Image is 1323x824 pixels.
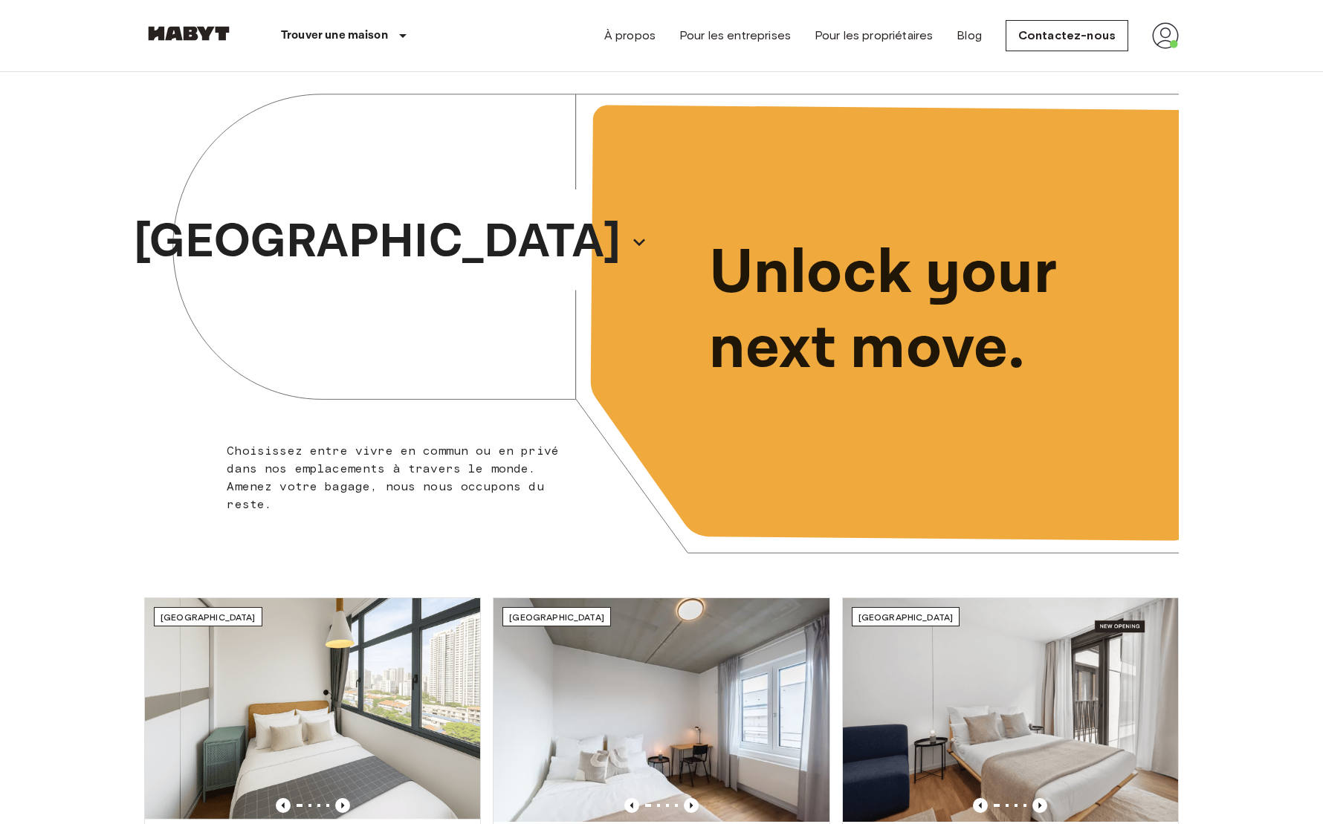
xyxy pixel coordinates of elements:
[276,798,291,813] button: Previous image
[973,798,988,813] button: Previous image
[494,598,829,822] img: Marketing picture of unit DE-04-037-026-03Q
[509,611,604,623] span: [GEOGRAPHIC_DATA]
[145,598,480,822] img: Marketing picture of unit SG-01-116-001-02
[144,26,233,41] img: Habyt
[1006,20,1128,51] a: Contactez-nous
[604,27,656,45] a: À propos
[858,611,954,623] span: [GEOGRAPHIC_DATA]
[624,798,639,813] button: Previous image
[709,236,1155,386] p: Unlock your next move.
[1152,22,1179,49] img: avatar
[227,442,568,513] p: Choisissez entre vivre en commun ou en privé dans nos emplacements à travers le monde. Amenez vot...
[684,798,699,813] button: Previous image
[815,27,933,45] a: Pour les propriétaires
[335,798,350,813] button: Previous image
[679,27,791,45] a: Pour les entreprises
[161,611,256,623] span: [GEOGRAPHIC_DATA]
[134,207,621,278] p: [GEOGRAPHIC_DATA]
[281,27,388,45] p: Trouver une maison
[1032,798,1047,813] button: Previous image
[128,202,654,282] button: [GEOGRAPHIC_DATA]
[957,27,982,45] a: Blog
[843,598,1178,822] img: Marketing picture of unit DE-01-489-503-001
